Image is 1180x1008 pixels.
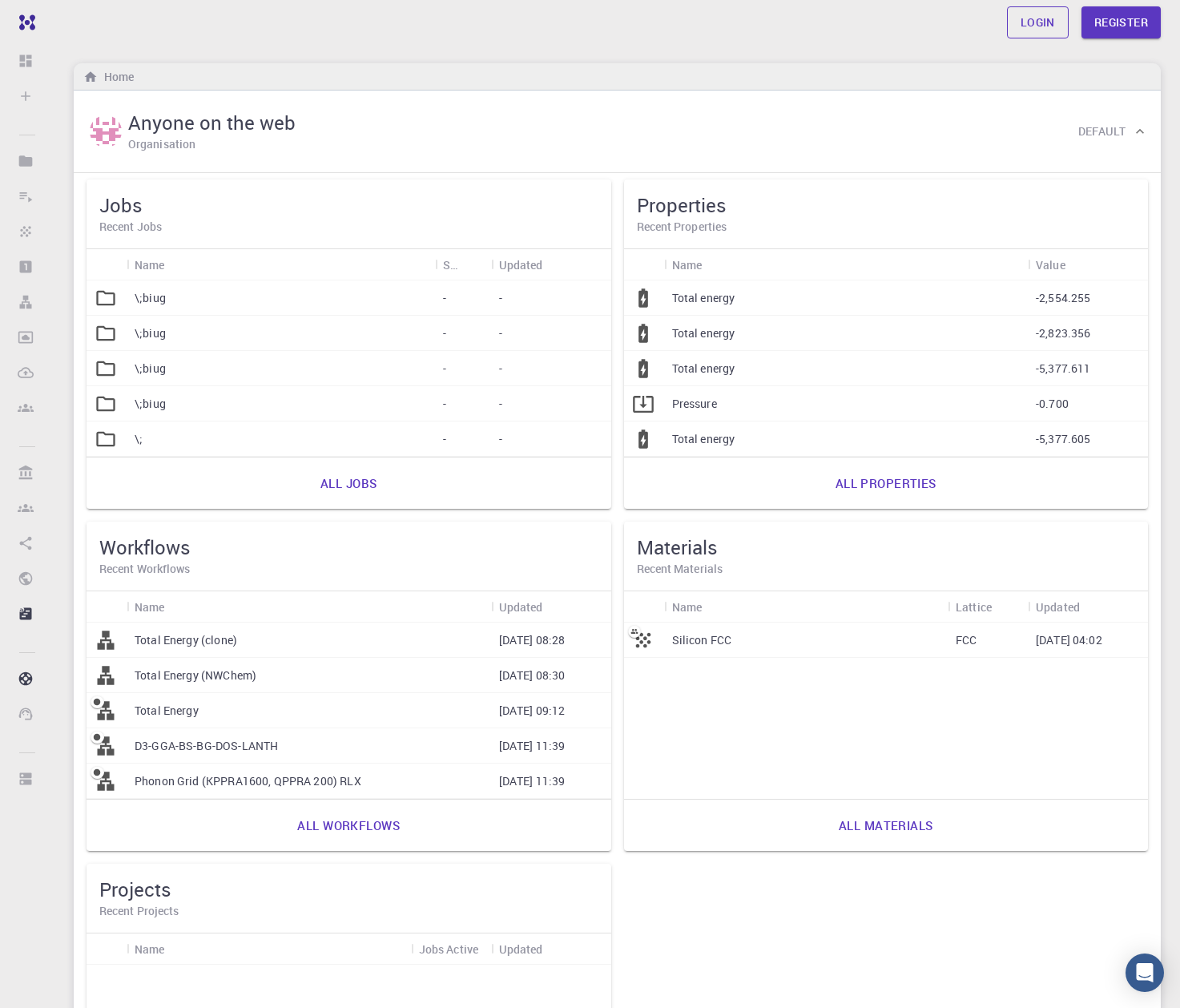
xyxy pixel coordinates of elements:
[491,249,611,280] div: Updated
[135,933,165,965] div: Name
[98,68,134,86] h6: Home
[956,591,992,623] div: Lattice
[443,290,446,306] p: -
[90,115,122,147] img: Anyone on the web
[135,249,165,280] div: Name
[435,249,491,280] div: Status
[672,249,703,280] div: Name
[457,252,483,277] button: Sort
[948,591,1028,623] div: Lattice
[135,290,166,306] p: \;biug
[1036,632,1102,648] p: [DATE] 04:02
[499,632,566,648] p: [DATE] 08:28
[1080,594,1105,619] button: Sort
[135,738,278,754] p: D3-GGA-BS-BG-DOS-LANTH
[135,632,237,648] p: Total Energy (clone)
[1126,954,1164,992] div: Open Intercom Messenger
[821,806,951,845] a: All materials
[135,431,143,447] p: \;
[637,560,1136,578] h6: Recent Materials
[499,703,566,719] p: [DATE] 09:12
[13,14,35,30] img: logo
[443,431,446,447] p: -
[443,361,446,377] p: -
[1036,591,1080,623] div: Updated
[128,135,195,153] h6: Organisation
[491,933,611,965] div: Updated
[672,325,735,341] p: Total energy
[499,290,502,306] p: -
[127,933,411,965] div: Name
[672,591,703,623] div: Name
[1007,6,1069,38] a: Login
[624,591,664,623] div: Icon
[99,192,598,218] h5: Jobs
[127,591,491,623] div: Name
[135,325,166,341] p: \;biug
[99,560,598,578] h6: Recent Workflows
[491,591,611,623] div: Updated
[702,252,727,277] button: Sort
[165,252,191,277] button: Sort
[128,110,296,135] h5: Anyone on the web
[443,396,446,412] p: -
[443,325,446,341] p: -
[543,594,569,619] button: Sort
[818,464,954,502] a: All properties
[1028,591,1148,623] div: Updated
[499,738,566,754] p: [DATE] 11:39
[664,249,1029,280] div: Name
[664,591,948,623] div: Name
[303,464,394,502] a: All jobs
[99,902,598,920] h6: Recent Projects
[499,773,566,789] p: [DATE] 11:39
[280,806,417,845] a: All workflows
[672,396,717,412] p: Pressure
[87,591,127,623] div: Icon
[637,218,1136,236] h6: Recent Properties
[87,933,127,965] div: Icon
[135,773,361,789] p: Phonon Grid (KPPRA1600, QPPRA 200) RLX
[99,534,598,560] h5: Workflows
[543,252,569,277] button: Sort
[1081,6,1161,38] a: Register
[624,249,664,280] div: Icon
[1036,361,1091,377] p: -5,377.611
[702,594,727,619] button: Sort
[1065,252,1091,277] button: Sort
[637,534,1136,560] h5: Materials
[135,667,256,683] p: Total Energy (NWChem)
[1028,249,1148,280] div: Value
[499,361,502,377] p: -
[956,632,977,648] p: FCC
[99,877,598,902] h5: Projects
[499,591,543,623] div: Updated
[1036,396,1069,412] p: -0.700
[135,396,166,412] p: \;biug
[165,936,191,962] button: Sort
[499,431,502,447] p: -
[135,361,166,377] p: \;biug
[672,361,735,377] p: Total energy
[1036,431,1091,447] p: -5,377.605
[499,667,566,683] p: [DATE] 08:30
[499,325,502,341] p: -
[99,218,598,236] h6: Recent Jobs
[419,933,479,965] div: Jobs Active
[499,933,543,965] div: Updated
[543,936,569,962] button: Sort
[165,594,191,619] button: Sort
[992,594,1017,619] button: Sort
[672,632,732,648] p: Silicon FCC
[135,703,199,719] p: Total Energy
[1036,249,1065,280] div: Value
[80,68,137,86] nav: breadcrumb
[672,431,735,447] p: Total energy
[672,290,735,306] p: Total energy
[127,249,435,280] div: Name
[1078,123,1126,140] h6: Default
[443,249,457,280] div: Status
[499,396,502,412] p: -
[1036,325,1091,341] p: -2,823.356
[135,591,165,623] div: Name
